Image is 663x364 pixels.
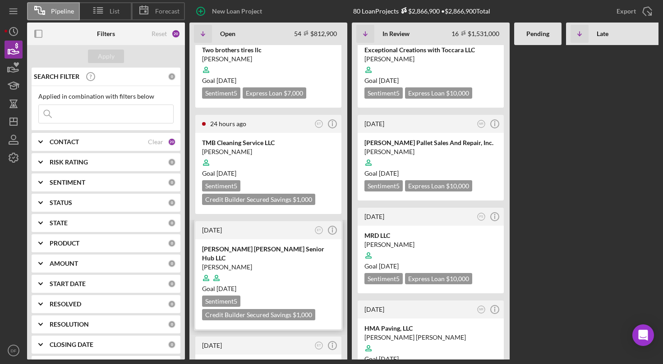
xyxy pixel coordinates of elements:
div: 80 Loan Projects • $2,866,900 Total [353,7,490,15]
div: Applied in combination with filters below [38,93,174,100]
div: 0 [168,219,176,227]
time: 2025-09-09 21:26 [202,226,222,234]
text: ET [317,122,321,125]
div: New Loan Project [212,2,262,20]
b: Pending [526,30,549,37]
span: Goal [364,355,399,363]
div: [PERSON_NAME] [PERSON_NAME] [364,333,497,342]
div: Sentiment 5 [202,180,240,191]
b: RESOLUTION [50,321,89,328]
span: $10,000 [446,89,469,97]
b: Filters [97,30,115,37]
div: Express Loan [405,180,472,191]
div: 20 [168,138,176,146]
button: MR [475,118,488,130]
div: Credit Builder Secured Savings [202,194,315,205]
span: $1,000 [293,196,312,203]
div: [PERSON_NAME] [202,263,335,272]
div: Export [617,2,636,20]
time: 2025-09-09 19:20 [202,341,222,349]
b: CLOSING DATE [50,341,93,348]
div: Reset [152,30,167,37]
div: [PERSON_NAME] [364,55,497,64]
div: [PERSON_NAME] [364,240,497,249]
div: 20 [171,29,180,38]
span: Goal [364,169,399,177]
span: $1,000 [293,311,312,318]
text: PS [479,215,483,218]
div: Open Intercom Messenger [632,324,654,346]
div: TMB Cleaning Service LLC [202,138,335,147]
time: 05/15/2025 [379,355,399,363]
a: [DATE]ET[PERSON_NAME] [PERSON_NAME] Senior Hub LLC[PERSON_NAME]Goal [DATE]Sentiment5Credit Builde... [194,220,343,331]
button: ET [313,224,325,237]
b: AMOUNT [50,260,78,267]
time: 10/05/2025 [379,77,399,84]
text: ET [317,228,321,232]
a: [DATE]MR[PERSON_NAME] Pallet Sales And Repair, Inc.[PERSON_NAME]Goal [DATE]Sentiment5Express Loan... [356,114,505,202]
b: SEARCH FILTER [34,73,79,80]
div: 0 [168,178,176,187]
div: 0 [168,300,176,308]
text: ET [317,344,321,347]
button: DF [5,341,23,359]
button: Export [608,2,658,20]
time: 2025-08-25 14:57 [364,305,384,313]
time: 2025-09-03 17:03 [364,120,384,127]
b: RISK RATING [50,159,88,166]
span: Goal [364,77,399,84]
div: 16 $1,531,000 [451,30,499,37]
div: 0 [168,199,176,207]
b: STATUS [50,199,72,206]
b: SENTIMENT [50,179,85,186]
div: Apply [98,50,115,63]
span: List [110,8,120,15]
div: Sentiment 5 [202,87,240,99]
button: MR [475,304,488,316]
div: Express Loan [243,87,306,99]
b: RESOLVED [50,300,81,308]
div: 0 [168,320,176,328]
time: 2025-08-29 17:05 [364,213,384,220]
div: [PERSON_NAME] [202,55,335,64]
span: Pipeline [51,8,74,15]
time: 09/29/2025 [379,169,399,177]
div: 0 [168,239,176,247]
div: Sentiment 5 [364,180,403,191]
div: Clear [148,138,163,146]
text: MR [479,122,483,125]
button: PS [475,211,488,223]
div: [PERSON_NAME] Pallet Sales And Repair, Inc. [364,138,497,147]
span: Forecast [155,8,180,15]
span: $10,000 [446,275,469,282]
time: 09/26/2025 [216,285,236,292]
a: [DATE]PSMRD LLC[PERSON_NAME]Goal [DATE]Sentiment5Express Loan $10,000 [356,206,505,295]
time: 10/25/2025 [216,169,236,177]
div: Express Loan [405,273,472,284]
span: $10,000 [446,182,469,190]
div: 0 [168,341,176,349]
div: [PERSON_NAME] [PERSON_NAME] Senior Hub LLC [202,245,335,263]
a: 20 hours agoMRTwo brothers tires llc[PERSON_NAME]Goal [DATE]Sentiment5Express Loan $7,000 [194,21,343,109]
div: Credit Builder Secured Savings [202,309,315,320]
div: 54 $812,900 [294,30,337,37]
b: PRODUCT [50,240,79,247]
time: 10/25/2025 [216,77,236,84]
b: Late [597,30,608,37]
b: CONTACT [50,138,79,146]
b: Open [220,30,235,37]
span: Goal [202,285,236,292]
button: Apply [88,50,124,63]
button: ET [313,340,325,352]
text: DF [11,348,17,353]
div: Sentiment 5 [364,273,403,284]
a: 24 hours agoETTMB Cleaning Service LLC[PERSON_NAME]Goal [DATE]Sentiment5Credit Builder Secured Sa... [194,114,343,215]
button: New Loan Project [189,2,271,20]
span: $7,000 [284,89,303,97]
span: Goal [364,262,399,270]
a: [DATE]MRExceptional Creations with Toccara LLC[PERSON_NAME]Goal [DATE]Sentiment5Express Loan $10,000 [356,21,505,109]
div: HMA Paving, LLC [364,324,497,333]
div: 0 [168,73,176,81]
div: 0 [168,259,176,268]
div: [PERSON_NAME] [364,147,497,156]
